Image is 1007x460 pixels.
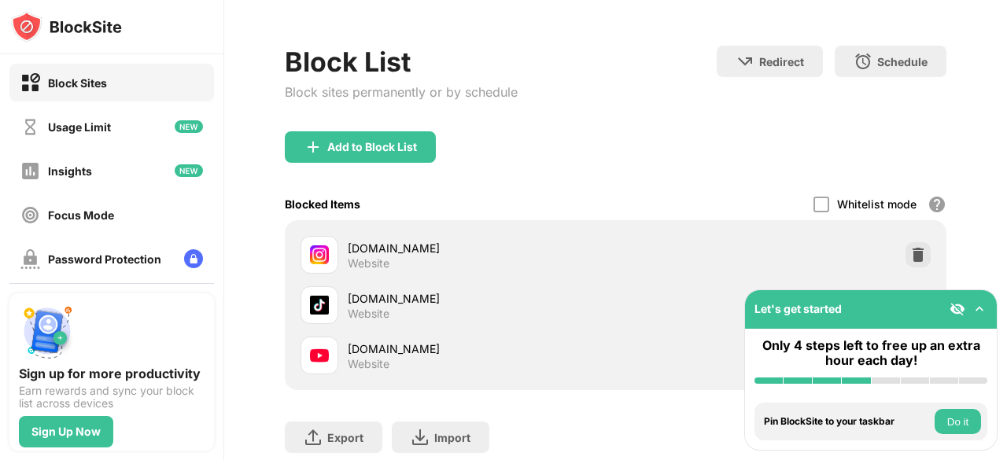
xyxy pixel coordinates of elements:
[19,385,205,410] div: Earn rewards and sync your block list across devices
[754,338,987,368] div: Only 4 steps left to free up an extra hour each day!
[764,416,931,427] div: Pin BlockSite to your taskbar
[348,357,389,371] div: Website
[348,307,389,321] div: Website
[48,76,107,90] div: Block Sites
[19,303,76,359] img: push-signup.svg
[837,197,917,211] div: Whitelist mode
[950,301,965,317] img: eye-not-visible.svg
[327,431,363,444] div: Export
[972,301,987,317] img: omni-setup-toggle.svg
[935,409,981,434] button: Do it
[20,205,40,225] img: focus-off.svg
[31,425,101,438] div: Sign Up Now
[285,84,518,100] div: Block sites permanently or by schedule
[285,46,518,78] div: Block List
[434,431,470,444] div: Import
[310,346,329,365] img: favicons
[684,16,991,190] iframe: תיבת דו-שיח לכניסה באמצעות חשבון Google
[348,240,616,256] div: [DOMAIN_NAME]
[48,252,161,266] div: Password Protection
[20,249,40,269] img: password-protection-off.svg
[348,340,616,357] div: [DOMAIN_NAME]
[310,296,329,315] img: favicons
[175,120,203,133] img: new-icon.svg
[184,249,203,268] img: lock-menu.svg
[348,290,616,307] div: [DOMAIN_NAME]
[327,141,417,153] div: Add to Block List
[48,208,114,222] div: Focus Mode
[20,161,40,181] img: insights-off.svg
[285,197,360,211] div: Blocked Items
[48,164,92,178] div: Insights
[754,302,842,315] div: Let's get started
[175,164,203,177] img: new-icon.svg
[348,256,389,270] div: Website
[20,73,40,93] img: block-on.svg
[19,366,205,381] div: Sign up for more productivity
[20,117,40,137] img: time-usage-off.svg
[310,245,329,264] img: favicons
[48,120,111,134] div: Usage Limit
[11,11,122,42] img: logo-blocksite.svg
